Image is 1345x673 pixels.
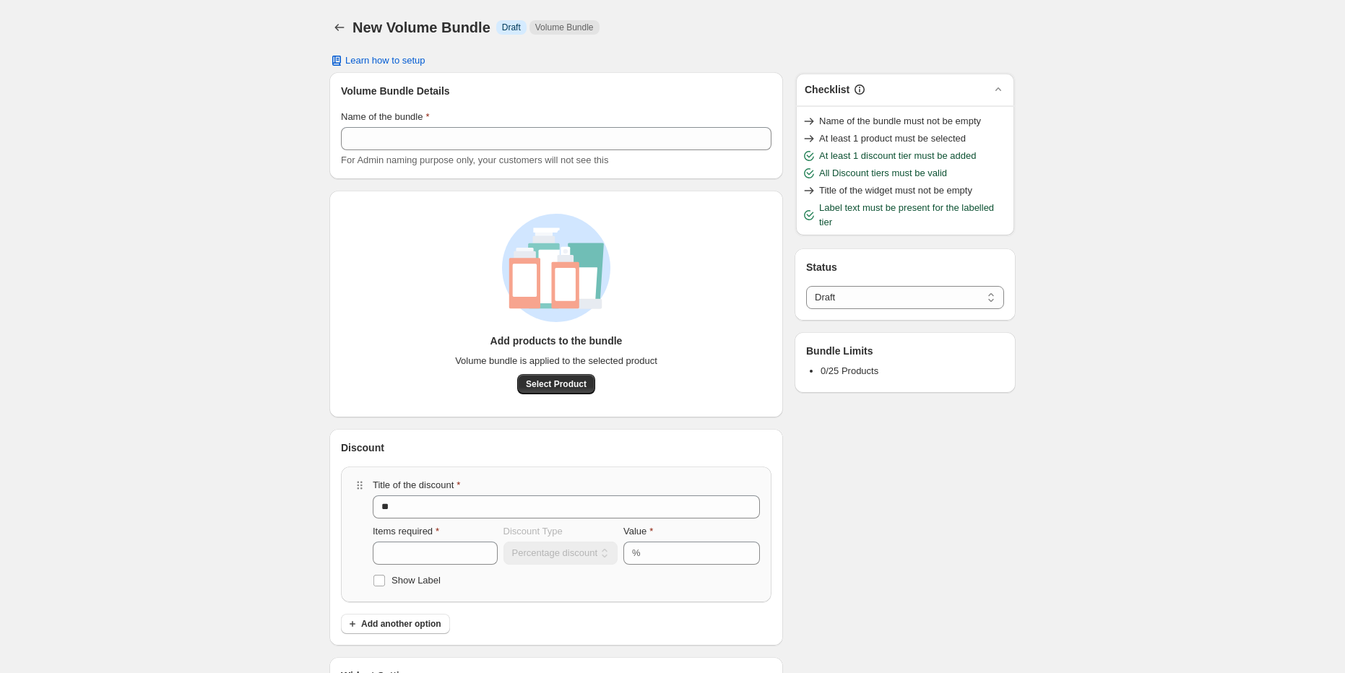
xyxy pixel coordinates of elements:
[341,110,430,124] label: Name of the bundle
[819,149,977,163] span: At least 1 discount tier must be added
[517,374,595,394] button: Select Product
[455,354,657,368] span: Volume bundle is applied to the selected product
[535,22,594,33] span: Volume Bundle
[341,440,384,455] h3: Discount
[502,22,521,33] span: Draft
[623,524,653,539] label: Value
[503,524,563,539] label: Discount Type
[329,17,350,38] button: Back
[819,114,981,129] span: Name of the bundle must not be empty
[490,334,623,348] h3: Add products to the bundle
[321,51,434,71] button: Learn how to setup
[341,155,608,165] span: For Admin naming purpose only, your customers will not see this
[392,575,441,586] span: Show Label
[361,618,441,630] span: Add another option
[819,131,966,146] span: At least 1 product must be selected
[341,84,771,98] h3: Volume Bundle Details
[526,378,587,390] span: Select Product
[373,524,439,539] label: Items required
[806,260,1004,274] h3: Status
[341,614,450,634] button: Add another option
[819,183,972,198] span: Title of the widget must not be empty
[345,55,425,66] span: Learn how to setup
[821,365,878,376] span: 0/25 Products
[806,344,873,358] h3: Bundle Limits
[819,201,1008,230] span: Label text must be present for the labelled tier
[353,19,490,36] h1: New Volume Bundle
[805,82,849,97] h3: Checklist
[819,166,947,181] span: All Discount tiers must be valid
[373,478,460,492] label: Title of the discount
[632,546,641,560] div: %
